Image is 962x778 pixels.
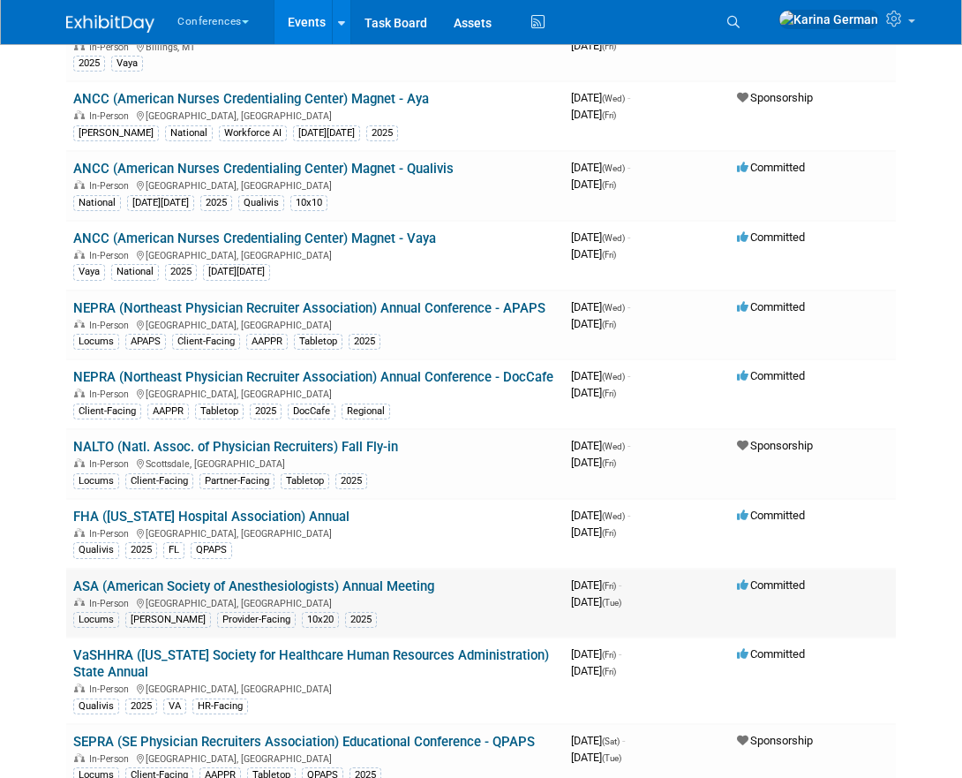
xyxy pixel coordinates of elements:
span: [DATE] [571,247,616,261]
span: [DATE] [571,108,616,121]
span: Committed [737,300,805,313]
span: [DATE] [571,509,630,522]
span: - [628,369,630,382]
img: In-Person Event [74,42,85,50]
span: [DATE] [571,664,616,677]
div: Client-Facing [172,334,240,350]
div: Billings, MT [73,39,557,53]
div: Tabletop [294,334,342,350]
img: In-Person Event [74,110,85,119]
span: [DATE] [571,230,630,244]
div: AAPPR [246,334,288,350]
div: 2025 [349,334,380,350]
span: (Sat) [602,736,620,746]
img: ExhibitDay [66,15,154,33]
span: (Wed) [602,372,625,381]
span: [DATE] [571,525,616,539]
span: Sponsorship [737,91,813,104]
div: Vaya [73,264,105,280]
div: Partner-Facing [199,473,274,489]
span: (Wed) [602,303,625,313]
span: [DATE] [571,317,616,330]
span: [DATE] [571,751,621,764]
span: (Wed) [602,442,625,451]
a: VaSHHRA ([US_STATE] Society for Healthcare Human Resources Administration) State Annual [73,647,549,680]
span: - [628,161,630,174]
div: 2025 [165,264,197,280]
span: [DATE] [571,369,630,382]
div: [DATE][DATE] [293,125,360,141]
span: Committed [737,578,805,592]
span: [DATE] [571,647,621,661]
span: (Fri) [602,667,616,676]
img: In-Person Event [74,528,85,537]
div: Scottsdale, [GEOGRAPHIC_DATA] [73,456,557,470]
a: FHA ([US_STATE] Hospital Association) Annual [73,509,349,525]
div: National [111,264,159,280]
span: In-Person [89,458,134,470]
span: - [628,439,630,452]
div: Qualivis [73,699,119,714]
div: [GEOGRAPHIC_DATA], [GEOGRAPHIC_DATA] [73,525,557,540]
div: 2025 [250,404,282,419]
span: (Wed) [602,163,625,173]
div: Vaya [111,56,143,72]
span: (Fri) [602,528,616,538]
div: National [73,195,121,211]
div: AAPPR [147,404,189,419]
div: Qualivis [238,195,284,211]
span: [DATE] [571,91,630,104]
div: Regional [342,404,390,419]
img: In-Person Event [74,320,85,329]
img: In-Person Event [74,389,85,397]
span: (Fri) [602,180,616,190]
span: Committed [737,230,805,244]
img: In-Person Event [74,598,85,607]
div: QPAPS [191,542,232,558]
span: - [628,91,630,104]
span: In-Person [89,42,134,53]
div: Tabletop [281,473,329,489]
span: [DATE] [571,300,630,313]
span: In-Person [89,320,134,331]
div: [GEOGRAPHIC_DATA], [GEOGRAPHIC_DATA] [73,317,557,331]
a: NEPRA (Northeast Physician Recruiter Association) Annual Conference - APAPS [73,300,545,316]
span: - [619,578,621,592]
div: [GEOGRAPHIC_DATA], [GEOGRAPHIC_DATA] [73,751,557,765]
span: [DATE] [571,456,616,469]
span: - [622,734,625,747]
div: 2025 [335,473,367,489]
span: Committed [737,509,805,522]
div: National [165,125,213,141]
div: HR-Facing [192,699,248,714]
span: In-Person [89,180,134,192]
div: 2025 [73,56,105,72]
div: Provider-Facing [217,612,296,628]
span: In-Person [89,684,134,695]
span: (Wed) [602,233,625,243]
div: 2025 [345,612,377,628]
div: 2025 [125,699,157,714]
span: In-Person [89,250,134,261]
span: Committed [737,647,805,661]
span: (Tue) [602,598,621,608]
span: (Fri) [602,581,616,591]
span: - [628,509,630,522]
a: ANCC (American Nurses Credentialing Center) Magnet - Vaya [73,230,436,246]
span: (Wed) [602,511,625,521]
div: Client-Facing [125,473,193,489]
span: In-Person [89,598,134,609]
div: [GEOGRAPHIC_DATA], [GEOGRAPHIC_DATA] [73,681,557,695]
div: Client-Facing [73,404,141,419]
div: [GEOGRAPHIC_DATA], [GEOGRAPHIC_DATA] [73,595,557,609]
span: [DATE] [571,595,621,608]
img: In-Person Event [74,180,85,189]
a: NALTO (Natl. Assoc. of Physician Recruiters) Fall Fly-in [73,439,398,455]
span: In-Person [89,753,134,765]
a: ANCC (American Nurses Credentialing Center) Magnet - Qualivis [73,161,454,177]
div: 2025 [366,125,398,141]
div: Locums [73,473,119,489]
span: [DATE] [571,578,621,592]
div: 2025 [125,542,157,558]
div: 10x20 [302,612,339,628]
